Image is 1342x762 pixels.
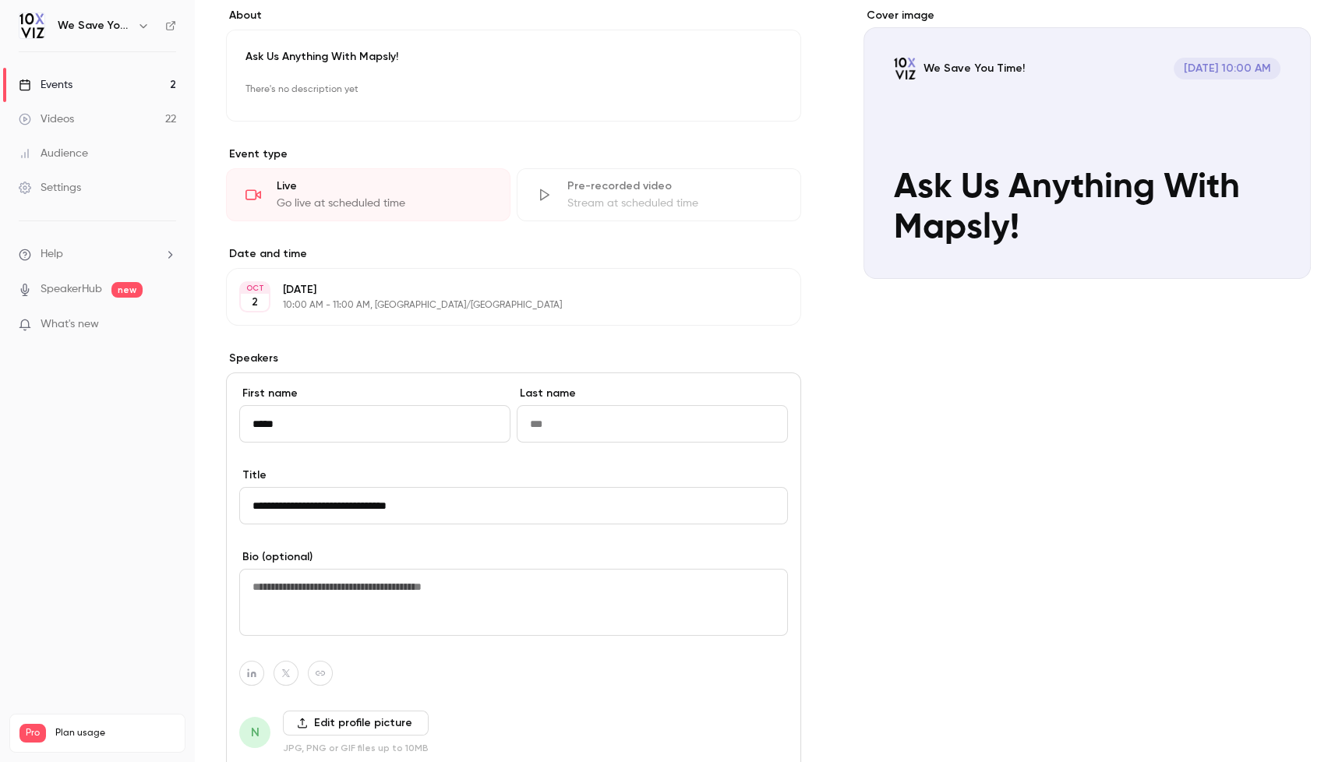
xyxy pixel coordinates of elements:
[252,295,258,310] p: 2
[241,283,269,294] div: OCT
[111,282,143,298] span: new
[517,386,788,401] label: Last name
[863,8,1311,279] section: Cover image
[283,711,429,736] label: Edit profile picture
[277,178,491,194] div: Live
[157,318,176,332] iframe: Noticeable Trigger
[283,299,719,312] p: 10:00 AM - 11:00 AM, [GEOGRAPHIC_DATA]/[GEOGRAPHIC_DATA]
[863,8,1311,23] label: Cover image
[245,77,782,102] p: There's no description yet
[226,246,801,262] label: Date and time
[239,386,510,401] label: First name
[19,111,74,127] div: Videos
[251,723,260,742] span: N
[567,196,782,211] div: Stream at scheduled time
[283,282,719,298] p: [DATE]
[245,49,782,65] p: Ask Us Anything With Mapsly!
[19,246,176,263] li: help-dropdown-opener
[567,178,782,194] div: Pre-recorded video
[19,146,88,161] div: Audience
[226,146,801,162] p: Event type
[226,168,510,221] div: LiveGo live at scheduled time
[58,18,131,34] h6: We Save You Time!
[55,727,175,739] span: Plan usage
[19,180,81,196] div: Settings
[41,246,63,263] span: Help
[277,196,491,211] div: Go live at scheduled time
[517,168,801,221] div: Pre-recorded videoStream at scheduled time
[226,8,801,23] label: About
[19,13,44,38] img: We Save You Time!
[41,281,102,298] a: SpeakerHub
[283,742,429,754] p: JPG, PNG or GIF files up to 10MB
[41,316,99,333] span: What's new
[226,351,801,366] label: Speakers
[19,77,72,93] div: Events
[239,549,788,565] label: Bio (optional)
[239,467,788,483] label: Title
[19,724,46,743] span: Pro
